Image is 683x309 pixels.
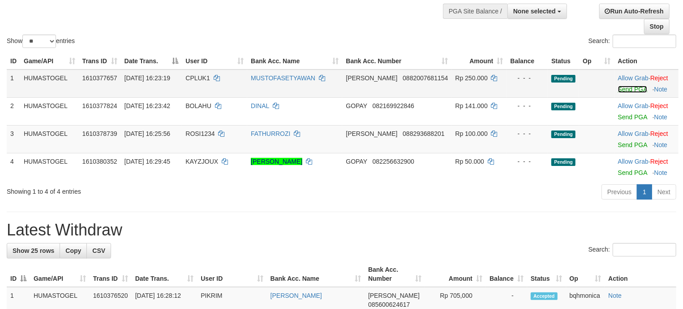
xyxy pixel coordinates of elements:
span: Pending [551,158,576,166]
td: 3 [7,125,20,153]
span: Rp 50.000 [455,158,485,165]
a: Send PGA [618,141,647,148]
th: Amount: activate to sort column ascending [425,261,486,287]
td: · [614,70,679,98]
span: [DATE] 16:23:42 [125,102,170,109]
span: ROSI1234 [185,130,215,137]
span: Pending [551,75,576,83]
th: User ID: activate to sort column ascending [197,261,266,287]
th: Action [614,53,679,70]
span: BOLAHU [185,102,211,109]
a: Send PGA [618,169,647,176]
span: [DATE] 16:23:19 [125,74,170,82]
th: Trans ID: activate to sort column ascending [90,261,132,287]
th: Op: activate to sort column ascending [579,53,614,70]
a: Note [654,113,668,121]
a: Next [652,184,676,200]
input: Search: [613,243,676,257]
a: Send PGA [618,86,647,93]
span: [DATE] 16:25:56 [125,130,170,137]
th: Balance [507,53,548,70]
a: DINAL [251,102,269,109]
a: [PERSON_NAME] [251,158,302,165]
a: Reject [650,130,668,137]
span: [PERSON_NAME] [346,74,397,82]
span: Copy [65,247,81,254]
span: · [618,130,650,137]
td: HUMASTOGEL [20,70,79,98]
td: HUMASTOGEL [20,125,79,153]
span: GOPAY [346,158,367,165]
div: PGA Site Balance / [443,4,507,19]
a: Allow Grab [618,130,649,137]
th: Bank Acc. Name: activate to sort column ascending [247,53,342,70]
td: · [614,125,679,153]
span: Accepted [531,292,558,300]
div: - - - [510,101,544,110]
span: Show 25 rows [13,247,54,254]
span: · [618,158,650,165]
a: FATHURROZI [251,130,290,137]
span: Copy 088293688201 to clipboard [403,130,444,137]
a: Stop [644,19,670,34]
span: GOPAY [346,102,367,109]
a: Note [608,292,622,299]
td: 4 [7,153,20,181]
button: None selected [507,4,567,19]
td: 2 [7,97,20,125]
td: · [614,153,679,181]
a: [PERSON_NAME] [271,292,322,299]
input: Search: [613,35,676,48]
a: Run Auto-Refresh [599,4,670,19]
span: None selected [513,8,556,15]
span: Copy 085600624617 to clipboard [368,301,410,308]
th: Game/API: activate to sort column ascending [20,53,79,70]
span: 1610378739 [82,130,117,137]
div: - - - [510,157,544,166]
span: KAYZJOUX [185,158,218,165]
h1: Latest Withdraw [7,221,676,239]
span: Pending [551,131,576,138]
select: Showentries [22,35,56,48]
a: Allow Grab [618,158,649,165]
td: HUMASTOGEL [20,97,79,125]
th: Action [605,261,676,287]
a: Send PGA [618,113,647,121]
a: Reject [650,102,668,109]
th: Amount: activate to sort column ascending [452,53,507,70]
span: Copy 0882007681154 to clipboard [403,74,448,82]
span: CPLUK1 [185,74,210,82]
span: [DATE] 16:29:45 [125,158,170,165]
a: Reject [650,158,668,165]
span: Rp 250.000 [455,74,488,82]
th: Balance: activate to sort column ascending [486,261,527,287]
a: Previous [601,184,637,200]
a: Allow Grab [618,102,649,109]
a: Copy [60,243,87,258]
span: Pending [551,103,576,110]
th: Date Trans.: activate to sort column descending [121,53,182,70]
span: Copy 082169922846 to clipboard [373,102,414,109]
span: 1610377824 [82,102,117,109]
span: CSV [92,247,105,254]
th: Game/API: activate to sort column ascending [30,261,90,287]
div: - - - [510,74,544,83]
th: Bank Acc. Number: activate to sort column ascending [342,53,451,70]
a: Note [654,141,668,148]
a: CSV [86,243,111,258]
a: Reject [650,74,668,82]
a: Allow Grab [618,74,649,82]
label: Show entries [7,35,75,48]
th: Bank Acc. Name: activate to sort column ascending [267,261,365,287]
span: 1610380352 [82,158,117,165]
th: Bank Acc. Number: activate to sort column ascending [365,261,425,287]
span: Rp 100.000 [455,130,488,137]
a: MUSTOFASETYAWAN [251,74,315,82]
div: Showing 1 to 4 of 4 entries [7,183,278,196]
span: Copy 082256632900 to clipboard [373,158,414,165]
a: Show 25 rows [7,243,60,258]
th: ID [7,53,20,70]
th: Date Trans.: activate to sort column ascending [132,261,198,287]
div: - - - [510,129,544,138]
label: Search: [588,35,676,48]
